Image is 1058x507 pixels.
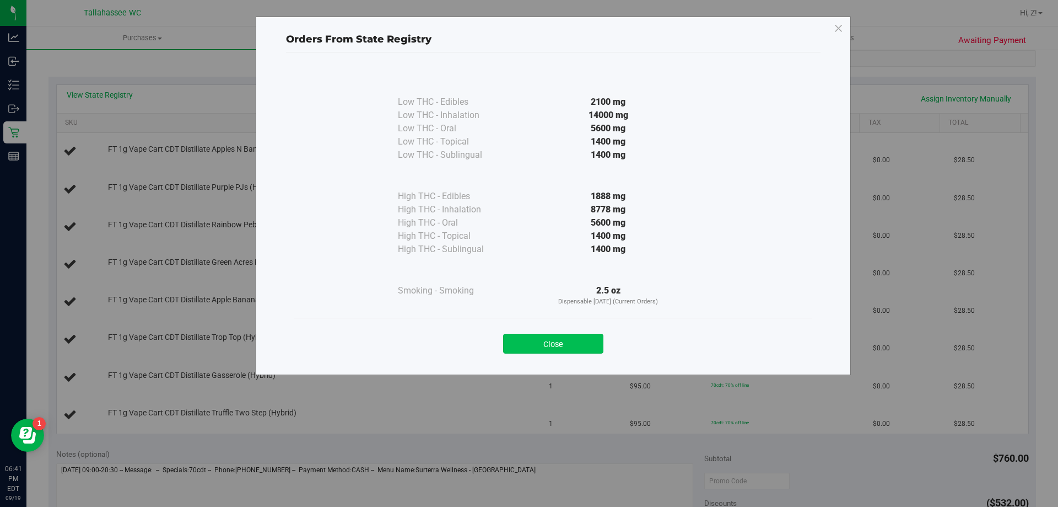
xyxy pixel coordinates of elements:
div: 2.5 oz [508,284,709,307]
div: Low THC - Topical [398,135,508,148]
div: High THC - Topical [398,230,508,243]
div: Low THC - Inhalation [398,109,508,122]
div: 1888 mg [508,190,709,203]
div: 1400 mg [508,230,709,243]
div: 1400 mg [508,135,709,148]
div: Smoking - Smoking [398,284,508,297]
div: Low THC - Sublingual [398,148,508,162]
div: High THC - Oral [398,216,508,230]
div: High THC - Sublingual [398,243,508,256]
div: 5600 mg [508,216,709,230]
div: 2100 mg [508,95,709,109]
div: High THC - Inhalation [398,203,508,216]
div: 1400 mg [508,243,709,256]
div: High THC - Edibles [398,190,508,203]
div: 8778 mg [508,203,709,216]
div: Low THC - Edibles [398,95,508,109]
iframe: Resource center [11,419,44,452]
button: Close [503,334,603,354]
div: 5600 mg [508,122,709,135]
div: Low THC - Oral [398,122,508,135]
p: Dispensable [DATE] (Current Orders) [508,297,709,307]
div: 14000 mg [508,109,709,122]
span: Orders From State Registry [286,33,431,45]
iframe: Resource center unread badge [33,417,46,430]
div: 1400 mg [508,148,709,162]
